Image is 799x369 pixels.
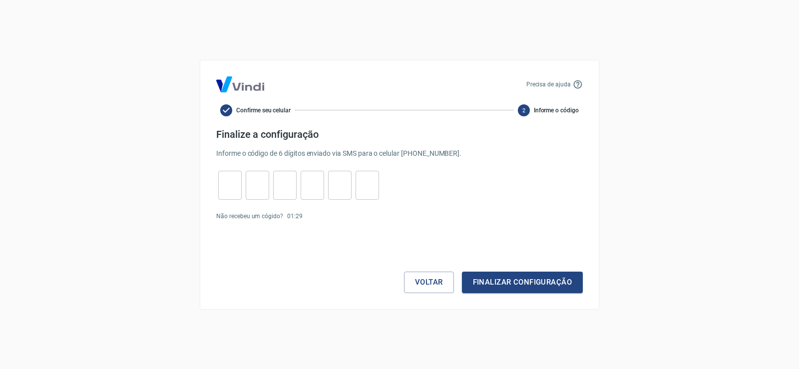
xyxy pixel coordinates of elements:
button: Voltar [404,272,454,293]
p: Informe o código de 6 dígitos enviado via SMS para o celular [PHONE_NUMBER] . [216,148,583,159]
span: Confirme seu celular [236,106,291,115]
p: 01 : 29 [287,212,303,221]
p: Não recebeu um cógido? [216,212,283,221]
img: Logo Vind [216,76,264,92]
span: Informe o código [534,106,579,115]
p: Precisa de ajuda [526,80,571,89]
text: 2 [522,107,525,113]
button: Finalizar configuração [462,272,583,293]
h4: Finalize a configuração [216,128,583,140]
